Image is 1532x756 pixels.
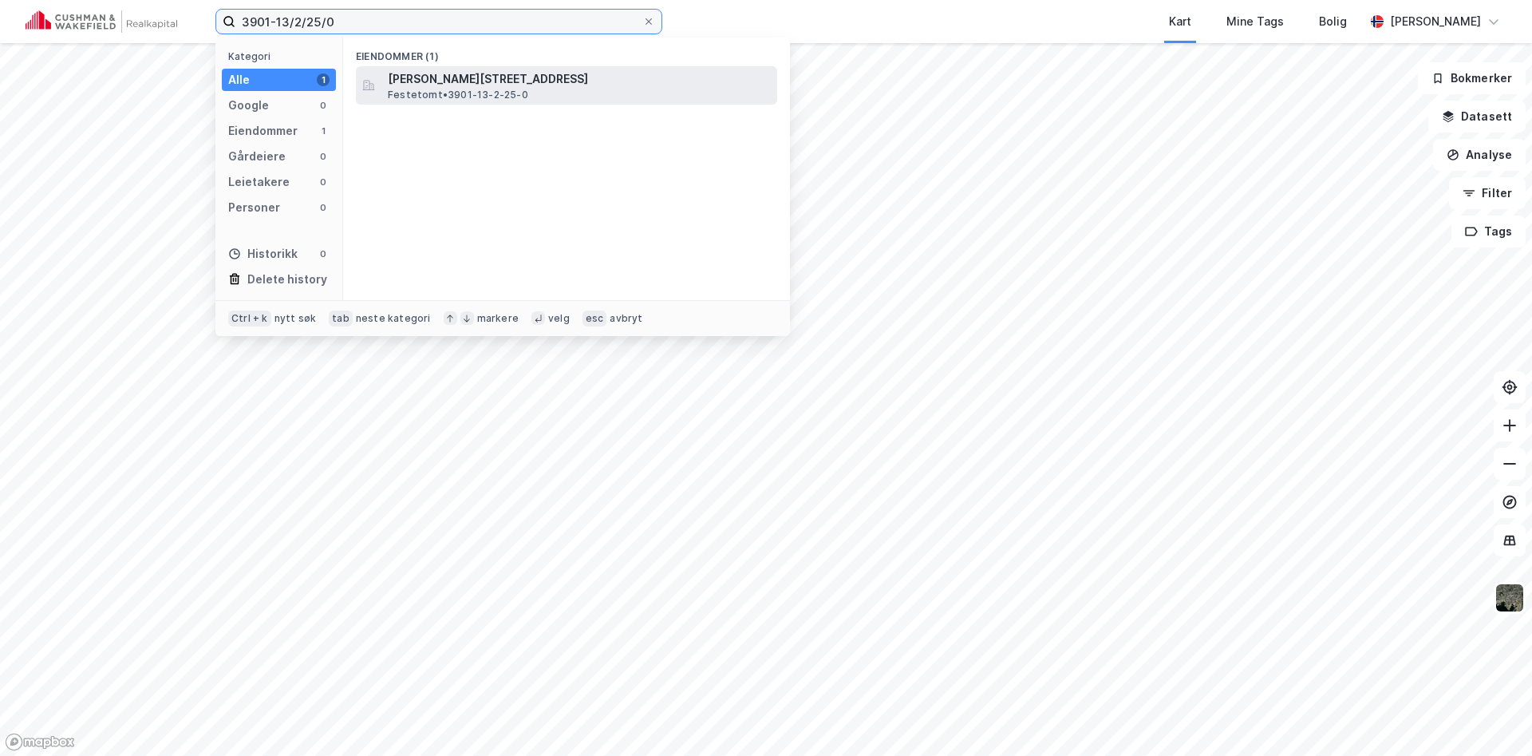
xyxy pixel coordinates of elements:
div: [PERSON_NAME] [1390,12,1481,31]
div: Personer [228,198,280,217]
iframe: Chat Widget [1452,679,1532,756]
button: Datasett [1428,101,1526,133]
div: Alle [228,70,250,89]
div: 0 [317,99,330,112]
div: Google [228,96,269,115]
div: tab [329,311,353,327]
img: cushman-wakefield-realkapital-logo.202ea83816669bd177139c58696a8fa1.svg [26,10,177,33]
div: Leietakere [228,172,290,192]
div: 0 [317,150,330,163]
div: neste kategori [356,312,431,325]
div: markere [477,312,519,325]
div: 1 [317,73,330,86]
div: 0 [317,201,330,214]
div: velg [548,312,570,325]
div: nytt søk [274,312,317,325]
span: Festetomt • 3901-13-2-25-0 [388,89,528,101]
div: Ctrl + k [228,311,271,327]
button: Bokmerker [1418,62,1526,94]
span: [PERSON_NAME][STREET_ADDRESS] [388,69,771,89]
div: esc [582,311,607,327]
div: avbryt [610,312,642,325]
button: Tags [1451,216,1526,247]
div: Eiendommer (1) [343,38,790,66]
a: Mapbox homepage [5,733,75,751]
div: Kategori [228,50,336,62]
div: Mine Tags [1226,12,1284,31]
div: 1 [317,125,330,137]
div: Historikk [228,244,298,263]
div: Kontrollprogram for chat [1452,679,1532,756]
div: 0 [317,176,330,188]
button: Analyse [1433,139,1526,171]
div: 0 [317,247,330,260]
div: Bolig [1319,12,1347,31]
div: Gårdeiere [228,147,286,166]
button: Filter [1449,177,1526,209]
div: Delete history [247,270,327,289]
div: Kart [1169,12,1191,31]
img: 9k= [1494,583,1525,613]
div: Eiendommer [228,121,298,141]
input: Søk på adresse, matrikkel, gårdeiere, leietakere eller personer [235,10,642,34]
